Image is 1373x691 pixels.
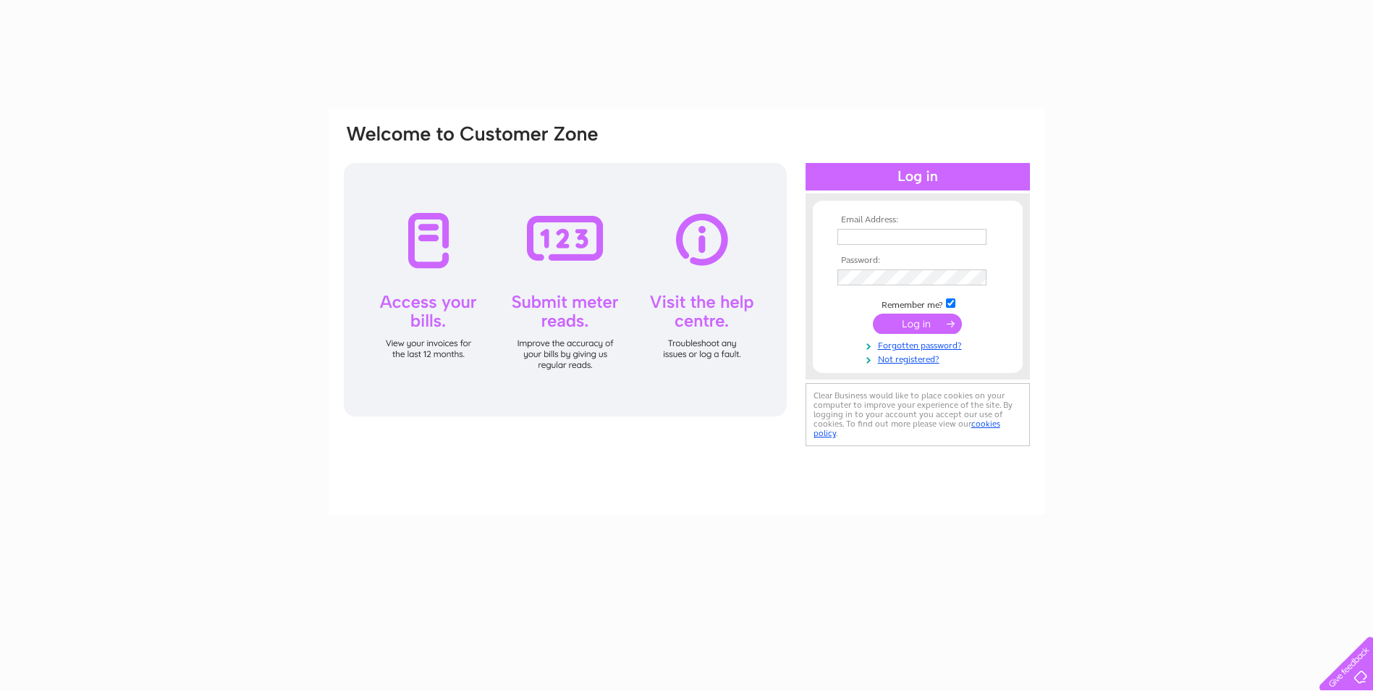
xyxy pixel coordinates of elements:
[834,256,1002,266] th: Password:
[834,215,1002,225] th: Email Address:
[806,383,1030,446] div: Clear Business would like to place cookies on your computer to improve your experience of the sit...
[834,296,1002,311] td: Remember me?
[814,419,1000,438] a: cookies policy
[837,351,1002,365] a: Not registered?
[873,314,962,334] input: Submit
[837,338,1002,351] a: Forgotten password?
